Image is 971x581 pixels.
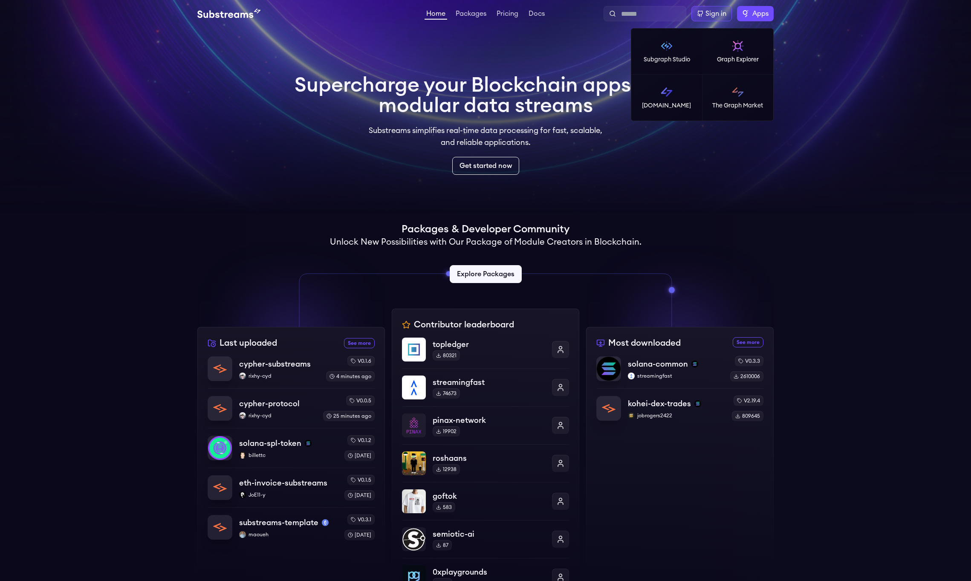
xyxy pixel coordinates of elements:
[326,371,375,382] div: 4 minutes ago
[208,515,232,539] img: substreams-template
[732,411,763,421] div: 809645
[347,435,375,445] div: v0.1.2
[239,531,246,538] img: maoueh
[733,337,763,347] a: See more most downloaded packages
[702,29,774,75] a: Graph Explorer
[305,440,312,447] img: solana
[433,540,452,550] div: 87
[527,10,546,19] a: Docs
[452,157,519,175] a: Get started now
[322,519,329,526] img: mainnet
[597,357,621,381] img: solana-common
[628,373,635,379] img: streamingfast
[742,10,749,17] img: The Graph logo
[425,10,447,20] a: Home
[208,436,232,460] img: solana-spl-token
[730,371,763,382] div: 2610006
[433,490,545,502] p: goftok
[691,6,732,21] a: Sign in
[735,356,763,366] div: v0.3.3
[208,396,232,420] img: cypher-protocol
[734,396,763,406] div: v2.19.4
[717,55,759,64] p: Graph Explorer
[402,413,426,437] img: pinax-network
[344,451,375,461] div: [DATE]
[628,373,723,379] p: streamingfast
[660,85,673,99] img: Substreams logo
[239,491,338,498] p: JoE11-y
[239,491,246,498] img: JoE11-y
[239,373,246,379] img: rixhy-cyd
[596,388,763,421] a: kohei-dex-tradeskohei-dex-tradessolanajobrogers2422jobrogers2422v2.19.4809645
[631,75,702,121] a: [DOMAIN_NAME]
[239,412,246,419] img: rixhy-cyd
[495,10,520,19] a: Pricing
[433,528,545,540] p: semiotic-ai
[628,358,688,370] p: solana-common
[239,437,301,449] p: solana-spl-token
[402,489,426,513] img: goftok
[454,10,488,19] a: Packages
[208,357,232,381] img: cypher-substreams
[344,530,375,540] div: [DATE]
[402,368,569,406] a: streamingfaststreamingfast74673
[208,507,375,540] a: substreams-templatesubstreams-templatemainnetmaouehmaouehv0.3.1[DATE]
[239,398,300,410] p: cypher-protocol
[330,236,642,248] h2: Unlock New Possibilities with Our Package of Module Creators in Blockchain.
[433,452,545,464] p: roshaans
[402,451,426,475] img: roshaans
[433,388,460,399] div: 74673
[344,338,375,348] a: See more recently uploaded packages
[642,101,691,110] p: [DOMAIN_NAME]
[402,482,569,520] a: goftokgoftok583
[347,356,375,366] div: v0.1.6
[347,515,375,525] div: v0.3.1
[628,412,725,419] p: jobrogers2422
[433,566,545,578] p: 0xplaygrounds
[208,388,375,428] a: cypher-protocolcypher-protocolrixhy-cydrixhy-cydv0.0.525 minutes ago
[628,412,635,419] img: jobrogers2422
[731,39,745,53] img: Graph Explorer logo
[402,444,569,482] a: roshaansroshaans12938
[239,358,311,370] p: cypher-substreams
[208,476,232,500] img: eth-invoice-substreams
[239,412,316,419] p: rixhy-cyd
[363,124,608,148] p: Substreams simplifies real-time data processing for fast, scalable, and reliable applications.
[596,356,763,388] a: solana-commonsolana-commonsolanastreamingfaststreamingfastv0.3.32610006
[597,396,621,420] img: kohei-dex-trades
[433,414,545,426] p: pinax-network
[344,490,375,500] div: [DATE]
[402,338,426,361] img: topledger
[628,398,691,410] p: kohei-dex-trades
[402,520,569,558] a: semiotic-aisemiotic-ai87
[402,223,569,236] h1: Packages & Developer Community
[239,531,338,538] p: maoueh
[239,452,338,459] p: billettc
[631,29,702,75] a: Subgraph Studio
[239,452,246,459] img: billettc
[644,55,690,64] p: Subgraph Studio
[752,9,769,19] span: Apps
[323,411,375,421] div: 25 minutes ago
[702,75,774,121] a: The Graph Market
[433,426,460,436] div: 19902
[347,475,375,485] div: v0.1.5
[239,477,327,489] p: eth-invoice-substreams
[239,517,318,529] p: substreams-template
[450,265,522,283] a: Explore Packages
[402,376,426,399] img: streamingfast
[694,400,701,407] img: solana
[731,85,745,99] img: The Graph Market logo
[433,338,545,350] p: topledger
[208,356,375,388] a: cypher-substreamscypher-substreamsrixhy-cydrixhy-cydv0.1.64 minutes ago
[402,338,569,368] a: topledgertopledger80321
[208,428,375,468] a: solana-spl-tokensolana-spl-tokensolanabillettcbillettcv0.1.2[DATE]
[433,350,460,361] div: 80321
[660,39,673,53] img: Subgraph Studio logo
[691,361,698,367] img: solana
[208,468,375,507] a: eth-invoice-substreamseth-invoice-substreamsJoE11-yJoE11-yv0.1.5[DATE]
[197,9,260,19] img: Substream's logo
[295,75,676,116] h1: Supercharge your Blockchain apps with modular data streams
[433,464,460,474] div: 12938
[346,396,375,406] div: v0.0.5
